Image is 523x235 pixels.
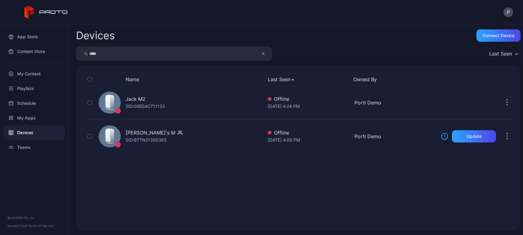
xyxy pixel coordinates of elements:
[353,76,434,83] button: Owned By
[126,129,175,136] div: [PERSON_NAME]'s M
[4,140,65,155] a: Teams
[4,44,65,59] a: Content Store
[268,136,349,144] div: [DATE] 4:00 PM
[4,96,65,111] a: Schedule
[7,215,61,220] div: © 2025 PROTO, Inc.
[126,76,139,83] button: Name
[4,29,65,44] a: App Store
[354,133,436,140] div: Portl Demo
[483,33,514,38] div: Connect device
[4,111,65,125] a: My Apps
[354,99,436,106] div: Portl Demo
[486,47,521,61] button: Last Seen
[28,224,54,228] a: Terms Of Service
[76,30,115,41] h2: Devices
[4,81,65,96] a: Playlists
[268,103,349,110] div: [DATE] 4:24 PM
[452,130,496,142] button: Update
[4,125,65,140] a: Devices
[7,224,28,228] span: Version 1.13.0 •
[126,136,167,144] div: SID: BTTN213003K5
[4,66,65,81] a: My Content
[126,95,146,103] div: Jack M2
[438,76,494,83] div: Update Device
[268,95,349,103] div: Offline
[503,7,513,17] button: P
[501,76,513,83] div: Options
[467,134,482,139] div: Update
[126,103,165,110] div: SID: 00E04C711133
[268,76,348,83] button: Last Seen
[268,129,349,136] div: Offline
[489,51,512,57] div: Last Seen
[476,29,521,42] button: Connect device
